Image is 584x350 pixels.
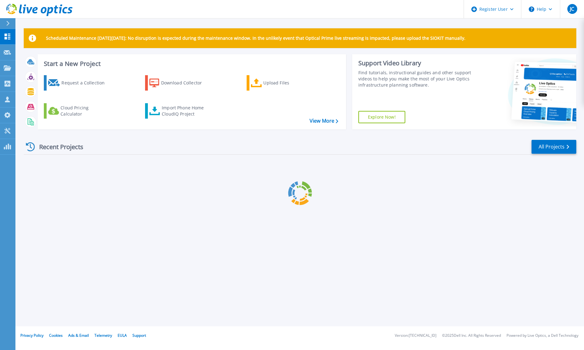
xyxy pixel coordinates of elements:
a: Upload Files [247,75,315,91]
a: Request a Collection [44,75,113,91]
div: Find tutorials, instructional guides and other support videos to help you make the most of your L... [358,70,473,88]
a: Privacy Policy [20,333,44,338]
a: Explore Now! [358,111,405,123]
li: Powered by Live Optics, a Dell Technology [507,334,578,338]
a: Ads & Email [68,333,89,338]
a: Download Collector [145,75,214,91]
a: Cloud Pricing Calculator [44,103,113,119]
div: Download Collector [161,77,211,89]
div: Request a Collection [61,77,111,89]
h3: Start a New Project [44,60,338,67]
a: Support [132,333,146,338]
li: © 2025 Dell Inc. All Rights Reserved [442,334,501,338]
div: Upload Files [263,77,313,89]
a: Cookies [49,333,63,338]
div: Recent Projects [24,139,92,154]
div: Cloud Pricing Calculator [60,105,110,117]
p: Scheduled Maintenance [DATE][DATE]: No disruption is expected during the maintenance window. In t... [46,36,465,41]
span: JC [570,6,574,11]
li: Version: [TECHNICAL_ID] [395,334,436,338]
a: EULA [118,333,127,338]
div: Support Video Library [358,59,473,67]
a: View More [310,118,338,124]
a: All Projects [532,140,576,154]
div: Import Phone Home CloudIQ Project [162,105,210,117]
a: Telemetry [94,333,112,338]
